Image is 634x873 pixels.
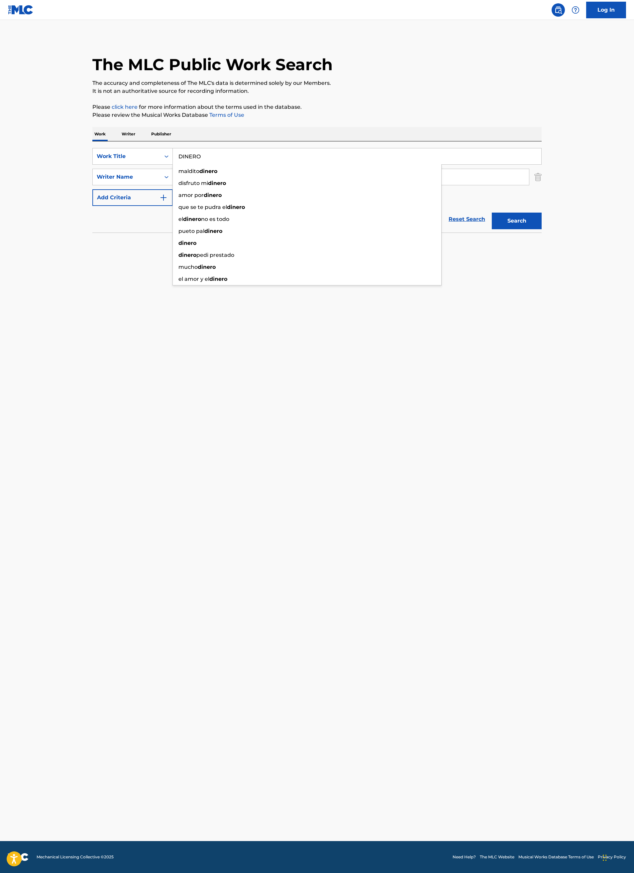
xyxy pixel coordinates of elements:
span: el [178,216,183,222]
form: Search Form [92,148,542,233]
a: Terms of Use [208,112,244,118]
strong: dinero [204,192,222,198]
button: Search [492,213,542,229]
img: logo [8,853,29,861]
iframe: Chat Widget [601,841,634,873]
span: pueto pal [178,228,204,234]
img: Delete Criterion [534,169,542,185]
strong: dinero [198,264,216,270]
strong: dinero [178,252,196,258]
img: search [554,6,562,14]
span: el amor y el [178,276,209,282]
span: que se te pudra el [178,204,227,210]
p: The accuracy and completeness of The MLC's data is determined solely by our Members. [92,79,542,87]
strong: dinero [227,204,245,210]
strong: dinero [199,168,217,174]
span: disfruto mi [178,180,208,186]
div: Writer Name [97,173,157,181]
strong: dinero [209,276,227,282]
strong: dinero [208,180,226,186]
a: Need Help? [453,854,476,860]
p: Writer [120,127,137,141]
div: Help [569,3,582,17]
img: 9d2ae6d4665cec9f34b9.svg [159,194,167,202]
p: Please for more information about the terms used in the database. [92,103,542,111]
a: Log In [586,2,626,18]
a: click here [112,104,138,110]
span: amor por [178,192,204,198]
span: no es todo [201,216,229,222]
span: pedi prestado [196,252,234,258]
p: Work [92,127,108,141]
a: Privacy Policy [598,854,626,860]
img: help [572,6,580,14]
p: Publisher [149,127,173,141]
p: Please review the Musical Works Database [92,111,542,119]
img: MLC Logo [8,5,34,15]
div: Drag [603,848,607,868]
button: Add Criteria [92,189,173,206]
div: Work Title [97,152,157,160]
a: Public Search [552,3,565,17]
a: The MLC Website [480,854,514,860]
h1: The MLC Public Work Search [92,55,333,75]
strong: dinero [204,228,222,234]
span: Mechanical Licensing Collective © 2025 [37,854,114,860]
p: It is not an authoritative source for recording information. [92,87,542,95]
span: mucho [178,264,198,270]
a: Musical Works Database Terms of Use [518,854,594,860]
strong: dinero [178,240,196,246]
span: maldito [178,168,199,174]
strong: dinero [183,216,201,222]
a: Reset Search [445,212,488,227]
